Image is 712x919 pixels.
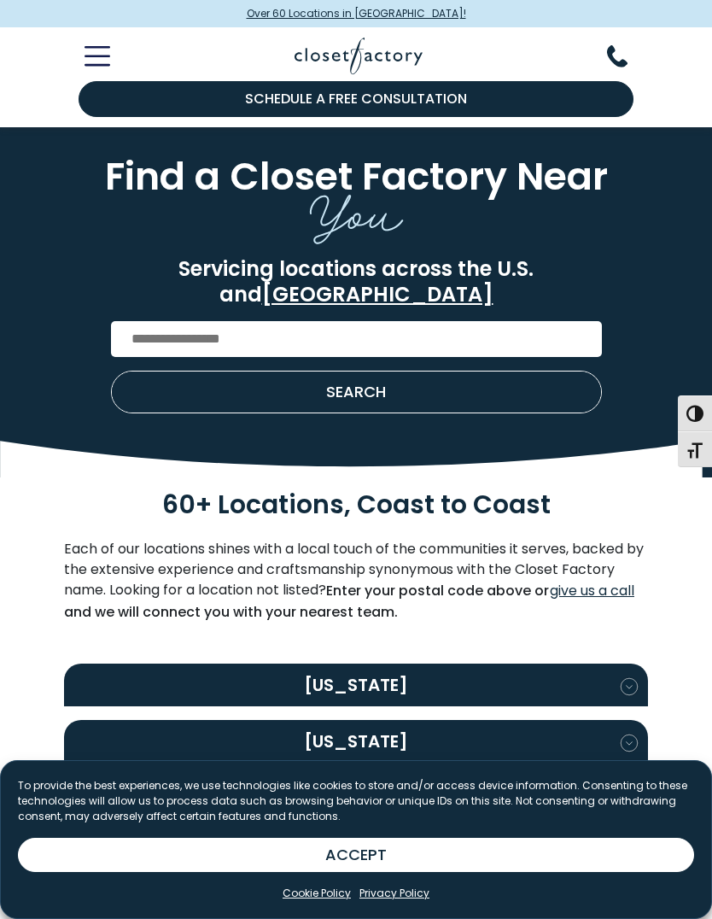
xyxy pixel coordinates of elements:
span: Near [516,149,608,203]
span: You [310,170,403,249]
span: 60+ Locations, Coast to Coast [162,487,551,524]
img: Closet Factory Logo [295,38,423,74]
span: Find a Closet Factory [105,149,507,203]
button: Toggle Mobile Menu [64,46,110,67]
button: Toggle High Contrast [678,395,712,431]
strong: Enter your postal code above or and we will connect you with your nearest team. [64,581,635,623]
p: To provide the best experiences, we use technologies like cookies to store and/or access device i... [18,778,694,824]
a: [GEOGRAPHIC_DATA] [262,280,493,308]
a: Privacy Policy [359,886,429,901]
input: Enter Postal Code [111,321,602,357]
button: ACCEPT [18,838,694,872]
button: [US_STATE] [64,664,648,706]
p: Servicing locations across the U.S. and [64,256,648,307]
button: [US_STATE] [64,720,648,763]
button: Search our Nationwide Locations [112,372,601,413]
a: Schedule a Free Consultation [79,81,633,117]
a: Cookie Policy [283,886,351,901]
p: Each of our locations shines with a local touch of the communities it serves, backed by the exten... [64,539,648,623]
a: give us a call [549,580,635,602]
span: SEARCH [326,384,386,400]
span: Over 60 Locations in [GEOGRAPHIC_DATA]! [247,6,466,21]
button: Phone Number [607,45,648,67]
button: Toggle Font size [678,431,712,467]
